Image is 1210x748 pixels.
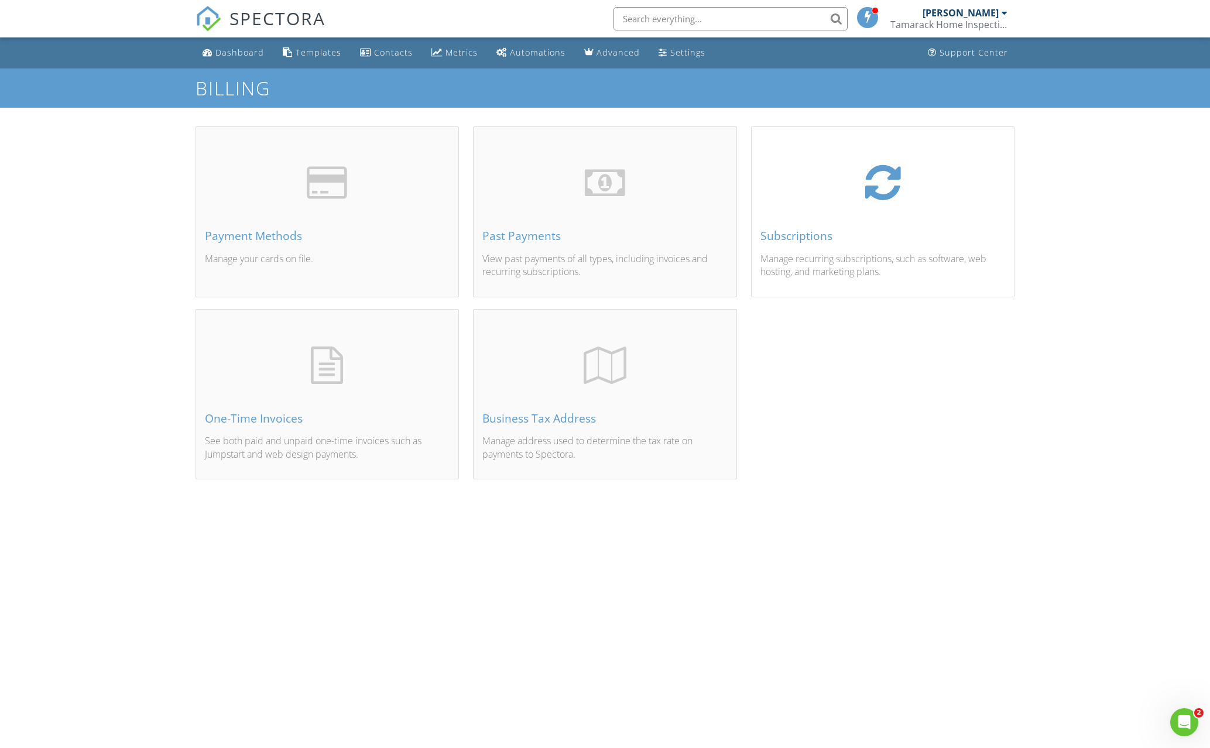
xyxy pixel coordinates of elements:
[760,252,1006,279] p: Manage recurring subscriptions, such as software, web hosting, and marketing plans.
[374,47,413,58] div: Contacts
[196,78,1015,98] h1: Billing
[482,229,728,242] div: Past Payments
[482,412,728,425] div: Business Tax Address
[751,126,1015,297] a: Subscriptions Manage recurring subscriptions, such as software, web hosting, and marketing plans.
[196,126,460,297] a: Payment Methods Manage your cards on file.
[613,7,848,30] input: Search everything...
[196,6,221,32] img: The Best Home Inspection Software - Spectora
[427,42,482,64] a: Metrics
[196,16,325,40] a: SPECTORA
[205,229,450,242] div: Payment Methods
[890,19,1007,30] div: Tamarack Home Inspections
[205,412,450,425] div: One-Time Invoices
[482,252,728,279] p: View past payments of all types, including invoices and recurring subscriptions.
[196,309,460,479] a: One-Time Invoices See both paid and unpaid one-time invoices such as Jumpstart and web design pay...
[510,47,565,58] div: Automations
[198,42,269,64] a: Dashboard
[940,47,1008,58] div: Support Center
[670,47,705,58] div: Settings
[580,42,645,64] a: Advanced
[473,309,737,479] a: Business Tax Address Manage address used to determine the tax rate on payments to Spectora.
[355,42,417,64] a: Contacts
[1194,708,1204,718] span: 2
[654,42,710,64] a: Settings
[923,7,999,19] div: [PERSON_NAME]
[205,252,450,279] p: Manage your cards on file.
[278,42,346,64] a: Templates
[1170,708,1198,736] iframe: Intercom live chat
[923,42,1013,64] a: Support Center
[473,126,737,297] a: Past Payments View past payments of all types, including invoices and recurring subscriptions.
[229,6,325,30] span: SPECTORA
[296,47,341,58] div: Templates
[205,434,450,461] p: See both paid and unpaid one-time invoices such as Jumpstart and web design payments.
[492,42,570,64] a: Automations (Basic)
[597,47,640,58] div: Advanced
[482,434,728,461] p: Manage address used to determine the tax rate on payments to Spectora.
[760,229,1006,242] div: Subscriptions
[445,47,478,58] div: Metrics
[215,47,264,58] div: Dashboard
